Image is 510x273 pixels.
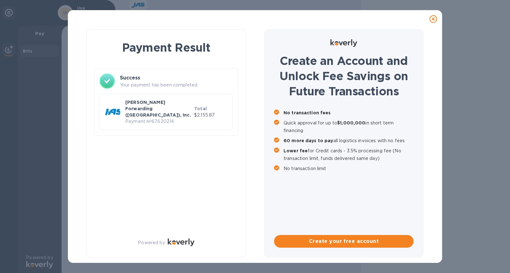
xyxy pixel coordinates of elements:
p: Quick approval for up to in short term financing [284,119,414,134]
p: No transaction limit [284,165,414,172]
b: 60 more days to pay [284,138,333,143]
h1: Payment Result [97,40,236,55]
h3: Success [120,74,233,82]
b: $1,000,000 [337,120,365,125]
button: Create your free account [274,235,414,248]
p: Powered by [138,239,165,246]
img: Logo [168,238,194,246]
span: Create your free account [279,238,409,245]
p: Payment № 67620214 [125,118,192,125]
b: Lower fee [284,148,308,153]
h1: Create an Account and Unlock Fee Savings on Future Transactions [274,53,414,99]
b: Total [194,106,207,111]
p: for Credit cards - 3.5% processing fee (No transaction limit, funds delivered same day) [284,147,414,162]
p: $2,155.87 [194,112,227,118]
img: Logo [330,39,357,47]
p: [PERSON_NAME] Forwarding ([GEOGRAPHIC_DATA]), Inc. [125,99,192,118]
p: Your payment has been completed. [120,82,233,88]
b: No transaction fees [284,110,331,115]
p: all logistics invoices with no fees [284,137,414,144]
